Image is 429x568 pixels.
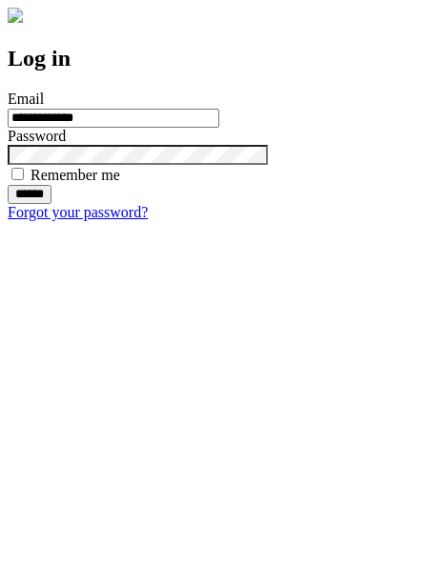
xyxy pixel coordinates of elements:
a: Forgot your password? [8,204,148,220]
label: Email [8,91,44,107]
h2: Log in [8,46,421,71]
label: Remember me [31,167,120,183]
label: Password [8,128,66,144]
img: logo-4e3dc11c47720685a147b03b5a06dd966a58ff35d612b21f08c02c0306f2b779.png [8,8,23,23]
